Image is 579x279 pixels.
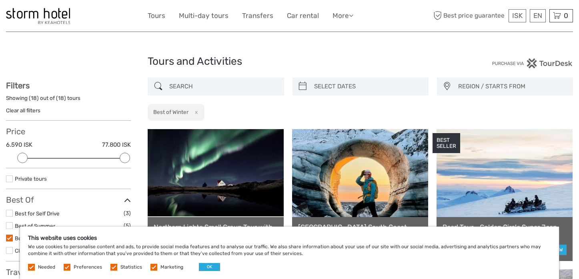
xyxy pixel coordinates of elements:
div: EN [530,9,546,22]
a: [GEOGRAPHIC_DATA] South Coast - Day Tour from [GEOGRAPHIC_DATA] [298,223,422,239]
label: 6.590 ISK [6,141,32,149]
a: Clear all filters [6,107,40,114]
a: Northern Lights Small Group Tour with Hot Cocoa & Free Photos [154,223,278,239]
strong: Filters [6,81,30,90]
span: (3) [124,209,131,218]
button: x [190,108,200,116]
a: Best of Winter [15,235,50,241]
label: 18 [58,94,64,102]
a: Transfers [242,10,273,22]
label: Marketing [160,264,183,271]
h1: Tours and Activities [148,55,431,68]
label: Statistics [120,264,142,271]
label: 77.800 ISK [102,141,131,149]
h3: Best Of [6,195,131,205]
h2: Best of Winter [153,109,188,115]
label: Needed [38,264,55,271]
h5: This website uses cookies [28,235,551,241]
div: We use cookies to personalise content and ads, to provide social media features and to analyse ou... [20,227,559,279]
button: REGION / STARTS FROM [455,80,569,93]
button: OK [199,263,220,271]
a: Best of Summer [15,223,55,229]
input: SEARCH [166,80,280,94]
h3: Travel Method [6,267,131,277]
a: Tours [148,10,165,22]
label: 18 [31,94,37,102]
a: Classic Tours [15,247,47,254]
span: 0 [563,12,569,20]
a: More [333,10,353,22]
div: BEST SELLER [433,133,460,153]
img: 100-ccb843ef-9ccf-4a27-8048-e049ba035d15_logo_small.jpg [6,8,70,24]
a: Pearl Tour - Golden Circle Super Jeep Tour & Snowmobiling - from [GEOGRAPHIC_DATA] [443,223,567,239]
a: Car rental [287,10,319,22]
span: (5) [124,221,131,230]
a: Multi-day tours [179,10,228,22]
img: PurchaseViaTourDesk.png [492,58,573,68]
input: SELECT DATES [311,80,425,94]
a: Private tours [15,175,47,182]
span: Best price guarantee [431,9,507,22]
div: Showing ( ) out of ( ) tours [6,94,131,107]
span: ISK [512,12,523,20]
label: Preferences [74,264,102,271]
h3: Price [6,127,131,136]
a: Best for Self Drive [15,210,60,217]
